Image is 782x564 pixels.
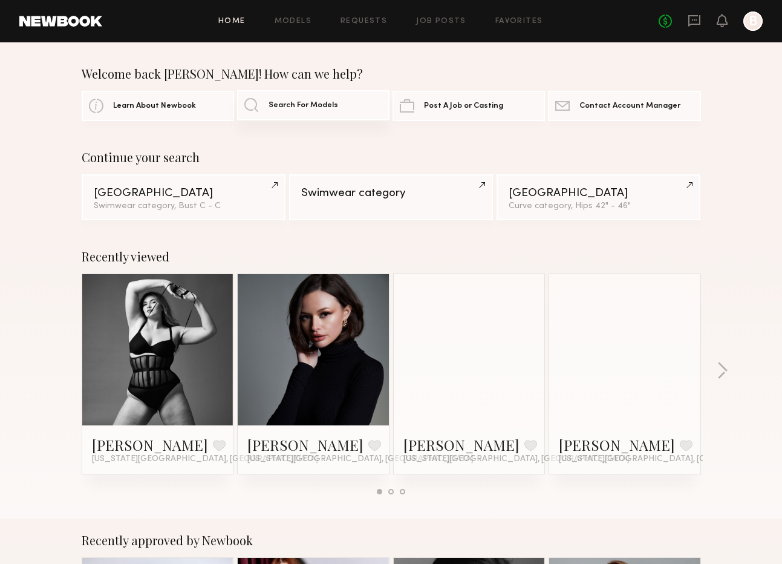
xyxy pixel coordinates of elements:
a: Favorites [495,18,543,25]
a: Requests [340,18,387,25]
span: [US_STATE][GEOGRAPHIC_DATA], [GEOGRAPHIC_DATA] [92,454,318,464]
a: Swimwear category [289,174,493,220]
a: Search For Models [237,90,389,120]
span: [US_STATE][GEOGRAPHIC_DATA], [GEOGRAPHIC_DATA] [403,454,630,464]
a: B [743,11,763,31]
span: Post A Job or Casting [424,102,503,110]
div: Welcome back [PERSON_NAME]! How can we help? [82,67,701,81]
a: [PERSON_NAME] [92,435,208,454]
a: [GEOGRAPHIC_DATA]Swimwear category, Bust C - C [82,174,285,220]
div: Swimwear category [301,188,481,199]
a: Job Posts [416,18,466,25]
span: Contact Account Manager [579,102,680,110]
a: [PERSON_NAME] [247,435,363,454]
a: Learn About Newbook [82,91,234,121]
a: Contact Account Manager [548,91,700,121]
a: Models [275,18,311,25]
span: Learn About Newbook [113,102,196,110]
span: Search For Models [269,102,338,110]
a: [GEOGRAPHIC_DATA]Curve category, Hips 42" - 46" [497,174,700,220]
div: Curve category, Hips 42" - 46" [509,202,688,211]
a: [PERSON_NAME] [403,435,520,454]
div: [GEOGRAPHIC_DATA] [94,188,273,199]
a: Home [218,18,246,25]
a: Post A Job or Casting [393,91,545,121]
div: Swimwear category, Bust C - C [94,202,273,211]
div: [GEOGRAPHIC_DATA] [509,188,688,199]
a: [PERSON_NAME] [559,435,675,454]
span: [US_STATE][GEOGRAPHIC_DATA], [GEOGRAPHIC_DATA] [247,454,474,464]
div: Recently viewed [82,249,701,264]
div: Recently approved by Newbook [82,533,701,548]
div: Continue your search [82,150,701,165]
